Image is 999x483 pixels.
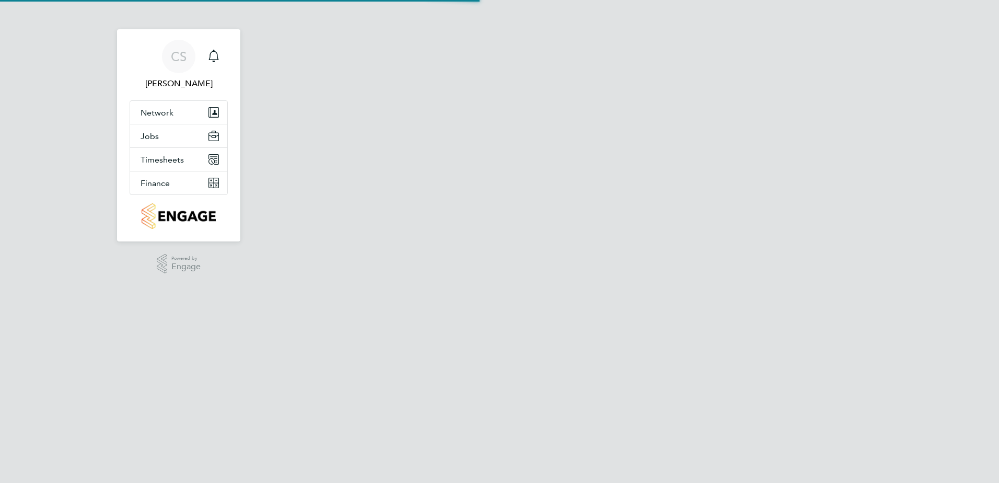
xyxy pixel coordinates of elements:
span: Powered by [171,254,201,263]
span: Engage [171,262,201,271]
span: Carl Stephenson [130,77,228,90]
a: CS[PERSON_NAME] [130,40,228,90]
span: Finance [141,178,170,188]
span: Timesheets [141,155,184,165]
img: countryside-properties-logo-retina.png [142,203,215,229]
a: Powered byEngage [157,254,201,274]
button: Network [130,101,227,124]
span: Network [141,108,173,118]
span: CS [171,50,187,63]
span: Jobs [141,131,159,141]
button: Finance [130,171,227,194]
a: Go to home page [130,203,228,229]
nav: Main navigation [117,29,240,241]
button: Timesheets [130,148,227,171]
button: Jobs [130,124,227,147]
